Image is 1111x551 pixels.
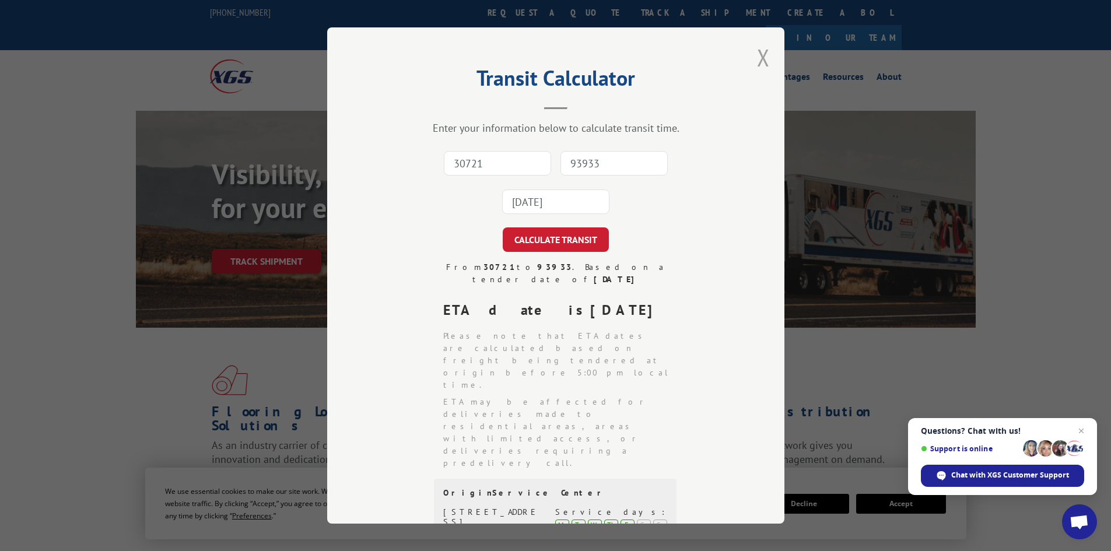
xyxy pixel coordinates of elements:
[444,151,551,176] input: Origin Zip
[621,520,635,530] div: Fr
[921,444,1019,453] span: Support is online
[951,470,1069,480] span: Chat with XGS Customer Support
[502,189,609,214] input: Tender Date
[434,261,678,286] div: From to . Based on a tender date of
[921,426,1084,436] span: Questions? Chat with us!
[572,520,586,530] div: Tu
[560,151,668,176] input: Dest. Zip
[443,330,678,391] li: Please note that ETA dates are calculated based on freight being tendered at origin before 5:00 p...
[637,520,651,530] div: Sa
[653,520,667,530] div: Su
[443,507,542,546] div: [STREET_ADDRESS][DEMOGRAPHIC_DATA]
[1074,424,1088,438] span: Close chat
[503,227,609,252] button: CALCULATE TRANSIT
[483,262,517,272] strong: 30721
[443,488,667,498] div: Origin Service Center
[555,520,569,530] div: Mo
[385,121,726,135] div: Enter your information below to calculate transit time.
[1062,504,1097,539] div: Open chat
[588,520,602,530] div: We
[593,274,639,285] strong: [DATE]
[537,262,572,272] strong: 93933
[590,301,663,319] strong: [DATE]
[385,70,726,92] h2: Transit Calculator
[555,507,667,517] div: Service days:
[921,465,1084,487] div: Chat with XGS Customer Support
[443,396,678,469] li: ETA may be affected for deliveries made to residential areas, areas with limited access, or deliv...
[757,42,770,73] button: Close modal
[604,520,618,530] div: Th
[443,300,678,321] div: ETA date is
